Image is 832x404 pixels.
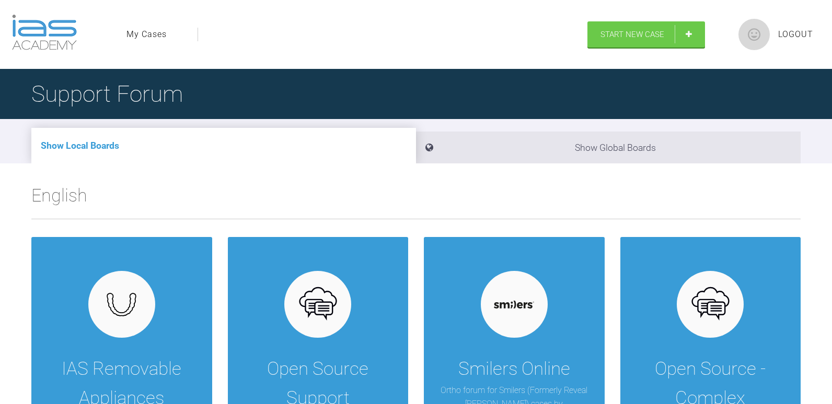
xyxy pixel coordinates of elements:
img: opensource.6e495855.svg [690,284,731,325]
li: Show Local Boards [31,128,416,163]
span: Start New Case [600,30,664,39]
h2: English [31,181,801,219]
li: Show Global Boards [416,132,801,163]
a: Start New Case [587,21,705,47]
div: Smilers Online [458,354,570,384]
img: opensource.6e495855.svg [298,284,338,325]
img: removables.927eaa4e.svg [101,290,142,320]
img: logo-light.3e3ef733.png [12,15,77,50]
img: profile.png [738,19,770,50]
h1: Support Forum [31,76,183,112]
a: Logout [778,28,813,41]
img: smilers.ad3bdde1.svg [494,301,534,308]
a: My Cases [126,28,167,41]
